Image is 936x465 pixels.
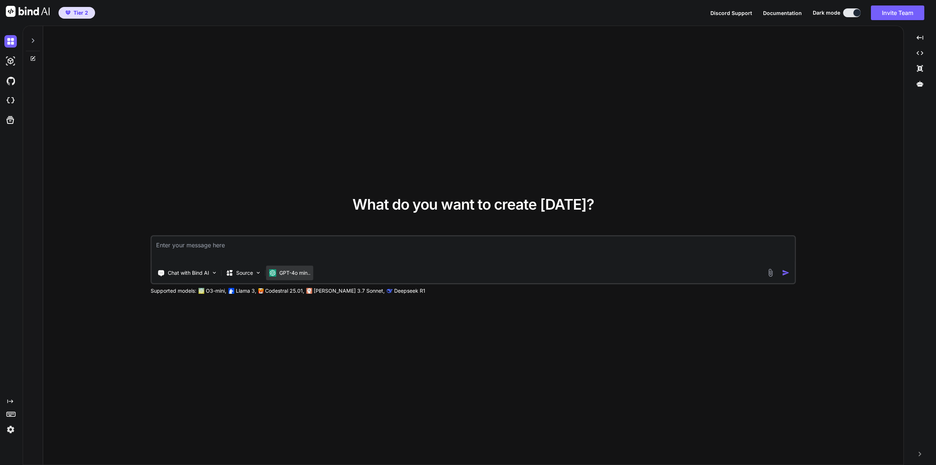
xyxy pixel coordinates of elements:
p: Source [236,269,253,277]
span: What do you want to create [DATE]? [352,195,594,213]
button: Invite Team [871,5,924,20]
p: [PERSON_NAME] 3.7 Sonnet, [314,287,385,295]
p: Chat with Bind AI [168,269,209,277]
span: Dark mode [813,9,840,16]
img: GPT-4 [199,288,204,294]
img: darkAi-studio [4,55,17,67]
p: Llama 3, [236,287,256,295]
p: Deepseek R1 [394,287,425,295]
img: settings [4,423,17,436]
img: cloudideIcon [4,94,17,107]
img: Llama2 [229,288,234,294]
span: Documentation [763,10,802,16]
span: Tier 2 [73,9,88,16]
button: Documentation [763,9,802,17]
button: Discord Support [710,9,752,17]
p: Supported models: [151,287,196,295]
img: attachment [766,269,775,277]
img: Bind AI [6,6,50,17]
p: O3-mini, [206,287,226,295]
span: Discord Support [710,10,752,16]
p: Codestral 25.01, [265,287,304,295]
img: darkChat [4,35,17,48]
img: Pick Tools [211,270,218,276]
img: githubDark [4,75,17,87]
img: premium [65,11,71,15]
img: Mistral-AI [258,288,264,293]
img: GPT-4o mini [269,269,276,277]
img: icon [782,269,790,277]
img: claude [387,288,393,294]
button: premiumTier 2 [58,7,95,19]
img: claude [306,288,312,294]
p: GPT-4o min.. [279,269,310,277]
img: Pick Models [255,270,261,276]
